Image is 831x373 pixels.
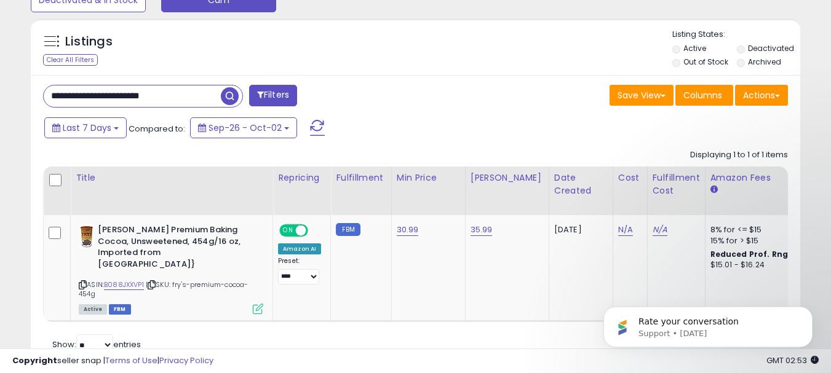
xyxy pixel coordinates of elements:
[471,171,544,184] div: [PERSON_NAME]
[710,224,813,235] div: 8% for <= $15
[618,224,633,236] a: N/A
[105,355,157,366] a: Terms of Use
[735,85,788,106] button: Actions
[79,304,107,315] span: All listings currently available for purchase on Amazon
[748,57,781,67] label: Archived
[76,171,268,184] div: Title
[159,355,213,366] a: Privacy Policy
[79,224,95,249] img: 41cVBN998sL._SL40_.jpg
[710,235,813,246] div: 15% for > $15
[554,224,603,235] div: [DATE]
[190,117,297,138] button: Sep-26 - Oct-02
[79,224,263,313] div: ASIN:
[683,89,722,101] span: Columns
[554,171,608,197] div: Date Created
[278,257,321,285] div: Preset:
[397,171,460,184] div: Min Price
[710,184,718,195] small: Amazon Fees.
[336,223,360,236] small: FBM
[43,54,98,66] div: Clear All Filters
[710,171,817,184] div: Amazon Fees
[52,339,141,350] span: Show: entries
[748,43,794,53] label: Deactivated
[672,29,800,41] p: Listing States:
[675,85,733,106] button: Columns
[109,304,131,315] span: FBM
[104,280,144,290] a: B088JXXVP1
[690,149,788,161] div: Displaying 1 to 1 of 1 items
[278,171,325,184] div: Repricing
[12,355,213,367] div: seller snap | |
[585,281,831,367] iframe: Intercom notifications message
[98,224,247,273] b: [PERSON_NAME] Premium Baking Cocoa, Unsweetened, 454g/16 oz, Imported from [GEOGRAPHIC_DATA]}
[618,171,642,184] div: Cost
[653,171,700,197] div: Fulfillment Cost
[306,226,326,236] span: OFF
[397,224,419,236] a: 30.99
[12,355,57,366] strong: Copyright
[336,171,386,184] div: Fulfillment
[129,123,185,135] span: Compared to:
[683,43,706,53] label: Active
[249,85,297,106] button: Filters
[710,249,791,259] b: Reduced Prof. Rng.
[65,33,113,50] h5: Listings
[278,243,321,254] div: Amazon AI
[610,85,674,106] button: Save View
[79,280,249,298] span: | SKU: fry's-premium-cocoa-454g
[653,224,667,236] a: N/A
[280,226,296,236] span: ON
[471,224,493,236] a: 35.99
[683,57,728,67] label: Out of Stock
[710,260,813,270] div: $15.01 - $16.24
[209,122,282,134] span: Sep-26 - Oct-02
[44,117,127,138] button: Last 7 Days
[63,122,111,134] span: Last 7 Days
